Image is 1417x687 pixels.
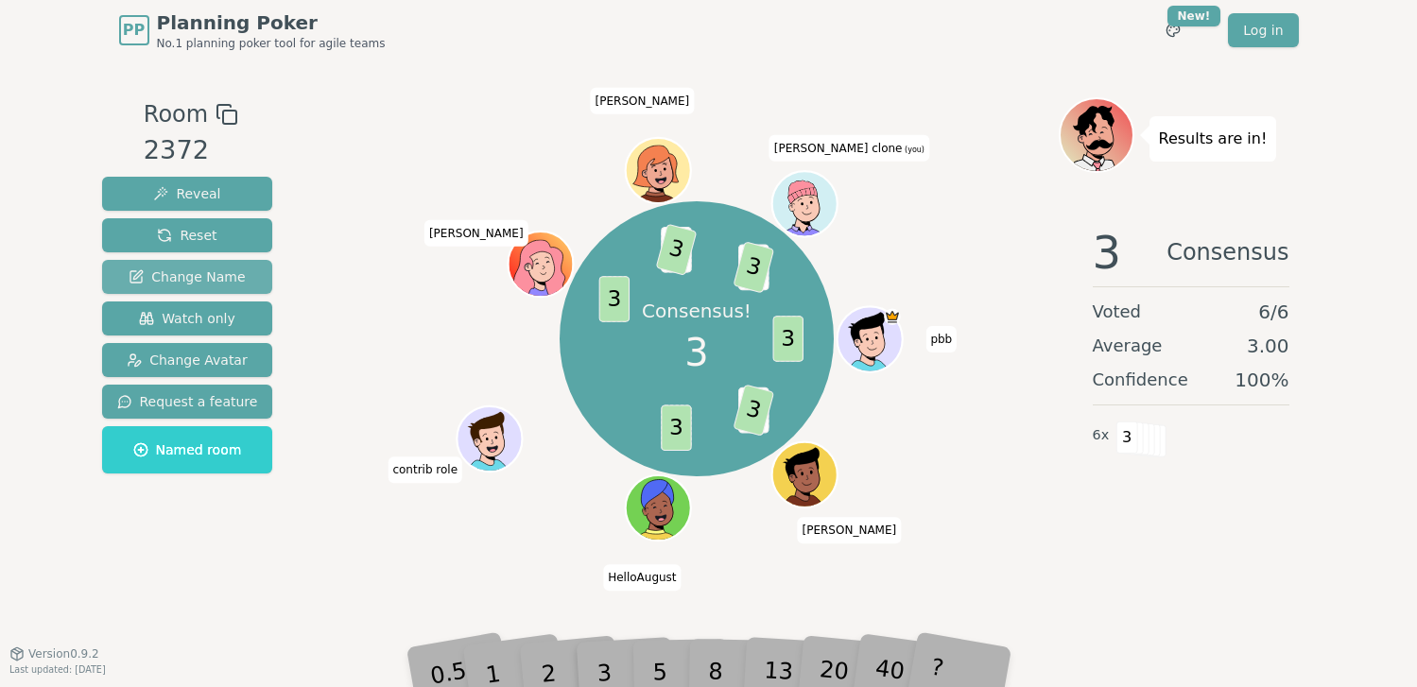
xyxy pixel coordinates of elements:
[424,220,528,247] span: Click to change your name
[153,184,220,203] span: Reveal
[774,173,836,234] button: Click to change your avatar
[1093,299,1142,325] span: Voted
[102,177,273,211] button: Reveal
[139,309,235,328] span: Watch only
[1247,333,1289,359] span: 3.00
[1167,6,1221,26] div: New!
[925,326,957,352] span: Click to change your name
[157,226,216,245] span: Reset
[102,218,273,252] button: Reset
[733,242,774,294] span: 3
[117,392,258,411] span: Request a feature
[1235,367,1288,393] span: 100 %
[144,131,238,170] div: 2372
[798,517,902,543] span: Click to change your name
[733,385,774,437] span: 3
[102,301,273,335] button: Watch only
[1116,421,1138,454] span: 3
[157,36,386,51] span: No.1 planning poker tool for agile teams
[1228,13,1298,47] a: Log in
[884,308,900,324] span: pbb is the host
[102,426,273,473] button: Named room
[642,298,752,324] p: Consensus!
[591,87,695,113] span: Click to change your name
[123,19,145,42] span: PP
[599,277,630,323] span: 3
[1156,13,1190,47] button: New!
[1093,230,1122,275] span: 3
[603,564,681,591] span: Click to change your name
[9,664,106,675] span: Last updated: [DATE]
[684,324,708,381] span: 3
[1093,425,1110,446] span: 6 x
[388,456,462,483] span: Click to change your name
[129,267,245,286] span: Change Name
[144,97,208,131] span: Room
[102,385,273,419] button: Request a feature
[119,9,386,51] a: PPPlanning PokerNo.1 planning poker tool for agile teams
[1258,299,1288,325] span: 6 / 6
[28,646,99,661] span: Version 0.9.2
[1093,367,1188,393] span: Confidence
[902,145,925,153] span: (you)
[1159,126,1268,152] p: Results are in!
[102,260,273,294] button: Change Name
[157,9,386,36] span: Planning Poker
[133,440,242,459] span: Named room
[661,405,691,452] span: 3
[1166,230,1288,275] span: Consensus
[769,134,929,161] span: Click to change your name
[772,317,803,363] span: 3
[9,646,99,661] button: Version0.9.2
[1093,333,1163,359] span: Average
[127,351,248,369] span: Change Avatar
[656,224,698,276] span: 3
[102,343,273,377] button: Change Avatar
